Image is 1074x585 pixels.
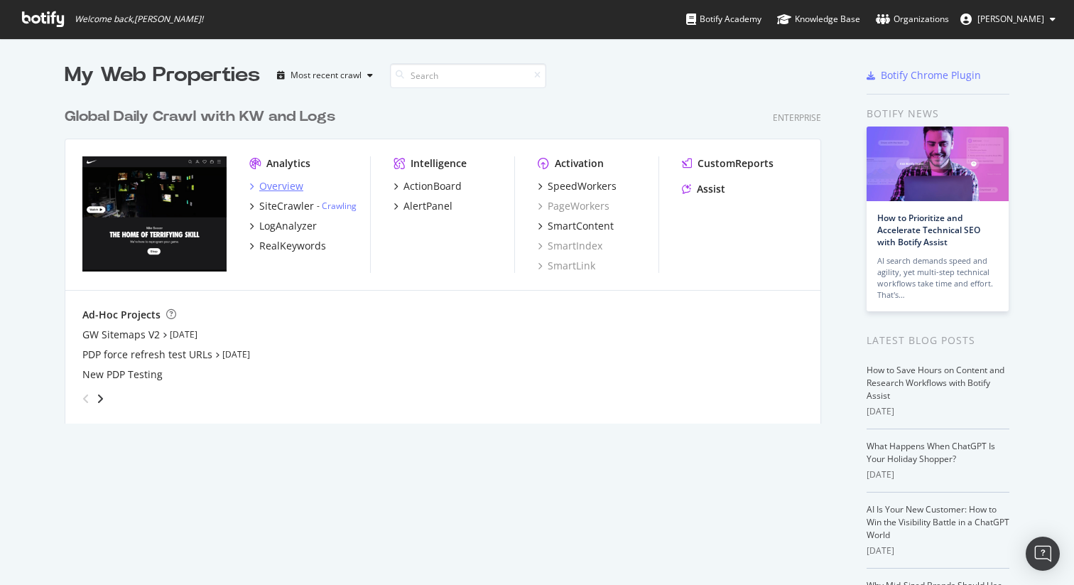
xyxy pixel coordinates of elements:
[867,468,1009,481] div: [DATE]
[95,392,105,406] div: angle-right
[249,179,303,193] a: Overview
[249,239,326,253] a: RealKeywords
[682,182,725,196] a: Assist
[773,112,821,124] div: Enterprise
[682,156,774,171] a: CustomReports
[686,12,761,26] div: Botify Academy
[538,259,595,273] a: SmartLink
[82,367,163,382] a: New PDP Testing
[867,68,981,82] a: Botify Chrome Plugin
[65,107,335,127] div: Global Daily Crawl with KW and Logs
[271,64,379,87] button: Most recent crawl
[82,348,212,362] a: PDP force refresh test URLs
[317,200,357,212] div: -
[65,107,341,127] a: Global Daily Crawl with KW and Logs
[82,156,227,272] img: nike.com
[538,179,617,193] a: SpeedWorkers
[867,106,1009,122] div: Botify news
[881,68,981,82] div: Botify Chrome Plugin
[403,199,452,213] div: AlertPanel
[876,12,949,26] div: Organizations
[538,239,602,253] a: SmartIndex
[877,255,998,301] div: AI search demands speed and agility, yet multi-step technical workflows take time and effort. Tha...
[867,503,1009,541] a: AI Is Your New Customer: How to Win the Visibility Battle in a ChatGPT World
[777,12,860,26] div: Knowledge Base
[170,328,197,340] a: [DATE]
[222,348,250,360] a: [DATE]
[538,199,609,213] a: PageWorkers
[867,440,995,465] a: What Happens When ChatGPT Is Your Holiday Shopper?
[867,364,1004,402] a: How to Save Hours on Content and Research Workflows with Botify Assist
[867,127,1009,201] img: How to Prioritize and Accelerate Technical SEO with Botify Assist
[65,61,260,90] div: My Web Properties
[259,199,314,213] div: SiteCrawler
[403,179,462,193] div: ActionBoard
[291,71,362,80] div: Most recent crawl
[411,156,467,171] div: Intelligence
[867,333,1009,348] div: Latest Blog Posts
[249,219,317,233] a: LogAnalyzer
[394,179,462,193] a: ActionBoard
[394,199,452,213] a: AlertPanel
[82,328,160,342] a: GW Sitemaps V2
[249,199,357,213] a: SiteCrawler- Crawling
[877,212,980,248] a: How to Prioritize and Accelerate Technical SEO with Botify Assist
[949,8,1067,31] button: [PERSON_NAME]
[259,239,326,253] div: RealKeywords
[867,405,1009,418] div: [DATE]
[977,13,1044,25] span: Tom Bowers
[1026,537,1060,571] div: Open Intercom Messenger
[548,179,617,193] div: SpeedWorkers
[65,90,832,424] div: grid
[266,156,310,171] div: Analytics
[259,179,303,193] div: Overview
[538,219,614,233] a: SmartContent
[867,544,1009,557] div: [DATE]
[322,200,357,212] a: Crawling
[75,14,203,25] span: Welcome back, [PERSON_NAME] !
[697,182,725,196] div: Assist
[82,308,161,322] div: Ad-Hoc Projects
[555,156,604,171] div: Activation
[77,387,95,410] div: angle-left
[698,156,774,171] div: CustomReports
[259,219,317,233] div: LogAnalyzer
[390,63,546,88] input: Search
[548,219,614,233] div: SmartContent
